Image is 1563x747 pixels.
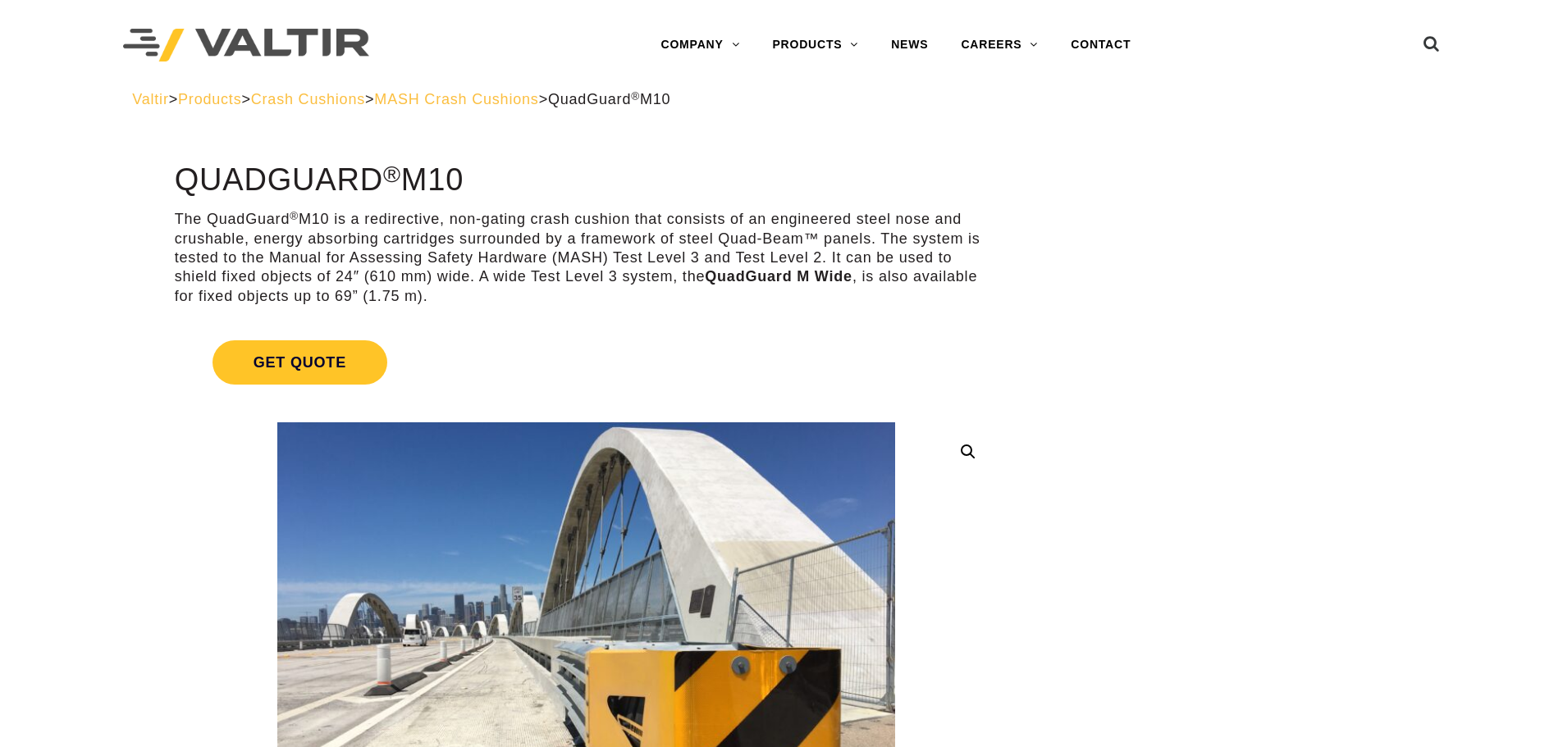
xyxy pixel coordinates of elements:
[631,90,640,102] sup: ®
[548,91,670,107] span: QuadGuard M10
[374,91,538,107] a: MASH Crash Cushions
[123,29,369,62] img: Valtir
[132,91,168,107] a: Valtir
[213,340,387,385] span: Get Quote
[175,210,998,306] p: The QuadGuard M10 is a redirective, non-gating crash cushion that consists of an engineered steel...
[944,29,1054,61] a: CAREERS
[132,90,1431,109] div: > > > >
[644,29,756,61] a: COMPANY
[1054,29,1147,61] a: CONTACT
[290,210,299,222] sup: ®
[383,161,401,187] sup: ®
[251,91,365,107] a: Crash Cushions
[756,29,875,61] a: PRODUCTS
[875,29,944,61] a: NEWS
[705,268,852,285] strong: QuadGuard M Wide
[175,321,998,404] a: Get Quote
[175,163,998,198] h1: QuadGuard M10
[178,91,241,107] a: Products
